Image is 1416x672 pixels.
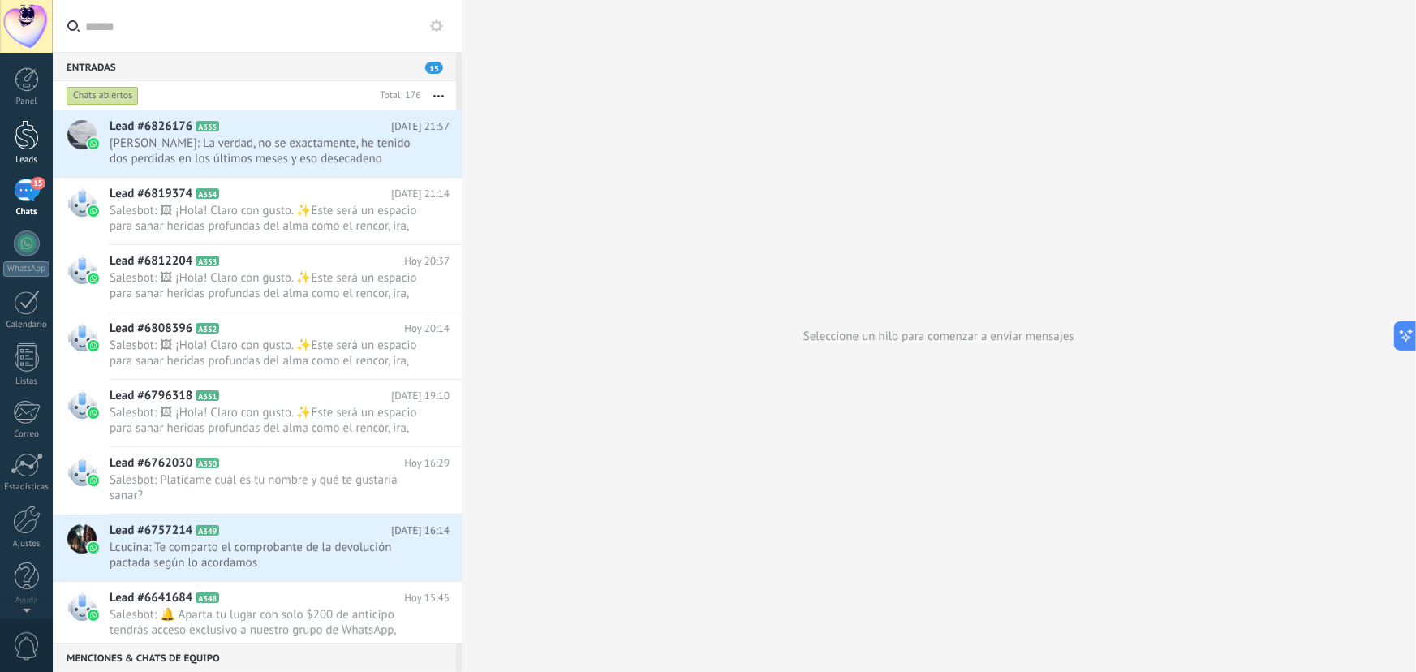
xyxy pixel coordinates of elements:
[196,525,219,536] span: A349
[110,186,192,202] span: Lead #6819374
[110,338,419,368] span: Salesbot: 🖼 ¡Hola! Claro con gusto. ✨Este será un espacio para sanar heridas profundas del alma c...
[3,482,50,493] div: Estadísticas
[88,610,99,621] img: waba.svg
[3,261,49,277] div: WhatsApp
[88,475,99,486] img: waba.svg
[196,323,219,334] span: A352
[421,81,456,110] button: Más
[404,455,450,472] span: Hoy 16:29
[53,582,462,648] a: Lead #6641684 A348 Hoy 15:45 Salesbot: 🔔 Aparta tu lugar con solo $200 de anticipo tendrás acceso...
[53,643,456,672] div: Menciones & Chats de equipo
[31,177,45,190] span: 15
[391,186,450,202] span: [DATE] 21:14
[3,320,50,330] div: Calendario
[110,136,419,166] span: [PERSON_NAME]: La verdad, no se exactamente, he tenido dos perdidas en los últimos meses y eso de...
[404,321,450,337] span: Hoy 20:14
[53,312,462,379] a: Lead #6808396 A352 Hoy 20:14 Salesbot: 🖼 ¡Hola! Claro con gusto. ✨Este será un espacio para sanar...
[404,590,450,606] span: Hoy 15:45
[110,253,192,269] span: Lead #6812204
[3,377,50,387] div: Listas
[53,110,462,177] a: Lead #6826176 A355 [DATE] 21:57 [PERSON_NAME]: La verdad, no se exactamente, he tenido dos perdid...
[196,390,219,401] span: A351
[110,405,419,436] span: Salesbot: 🖼 ¡Hola! Claro con gusto. ✨Este será un espacio para sanar heridas profundas del alma c...
[110,455,192,472] span: Lead #6762030
[196,256,219,266] span: A353
[88,273,99,284] img: waba.svg
[88,340,99,351] img: waba.svg
[3,97,50,107] div: Panel
[196,458,219,468] span: A350
[88,205,99,217] img: waba.svg
[196,188,219,199] span: A354
[391,118,450,135] span: [DATE] 21:57
[53,380,462,446] a: Lead #6796318 A351 [DATE] 19:10 Salesbot: 🖼 ¡Hola! Claro con gusto. ✨Este será un espacio para sa...
[110,321,192,337] span: Lead #6808396
[110,270,419,301] span: Salesbot: 🖼 ¡Hola! Claro con gusto. ✨Este será un espacio para sanar heridas profundas del alma c...
[67,86,139,106] div: Chats abiertos
[53,178,462,244] a: Lead #6819374 A354 [DATE] 21:14 Salesbot: 🖼 ¡Hola! Claro con gusto. ✨Este será un espacio para sa...
[196,121,219,131] span: A355
[88,138,99,149] img: waba.svg
[110,607,419,638] span: Salesbot: 🔔 Aparta tu lugar con solo $200 de anticipo tendrás acceso exclusivo a nuestro grupo de...
[3,539,50,549] div: Ajustes
[53,515,462,581] a: Lead #6757214 A349 [DATE] 16:14 Lcucina: Te comparto el comprobante de la devolución pactada segú...
[3,207,50,218] div: Chats
[391,388,450,404] span: [DATE] 19:10
[110,118,192,135] span: Lead #6826176
[196,592,219,603] span: A348
[110,590,192,606] span: Lead #6641684
[110,388,192,404] span: Lead #6796318
[88,407,99,419] img: waba.svg
[110,523,192,539] span: Lead #6757214
[110,472,419,503] span: Salesbot: Platícame cuál es tu nombre y qué te gustaría sanar?
[88,542,99,554] img: waba.svg
[3,429,50,440] div: Correo
[53,52,456,81] div: Entradas
[110,540,419,571] span: Lcucina: Te comparto el comprobante de la devolución pactada según lo acordamos
[425,62,443,74] span: 15
[404,253,450,269] span: Hoy 20:37
[391,523,450,539] span: [DATE] 16:14
[110,203,419,234] span: Salesbot: 🖼 ¡Hola! Claro con gusto. ✨Este será un espacio para sanar heridas profundas del alma c...
[53,245,462,312] a: Lead #6812204 A353 Hoy 20:37 Salesbot: 🖼 ¡Hola! Claro con gusto. ✨Este será un espacio para sanar...
[373,88,421,104] div: Total: 176
[3,155,50,166] div: Leads
[53,447,462,514] a: Lead #6762030 A350 Hoy 16:29 Salesbot: Platícame cuál es tu nombre y qué te gustaría sanar?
